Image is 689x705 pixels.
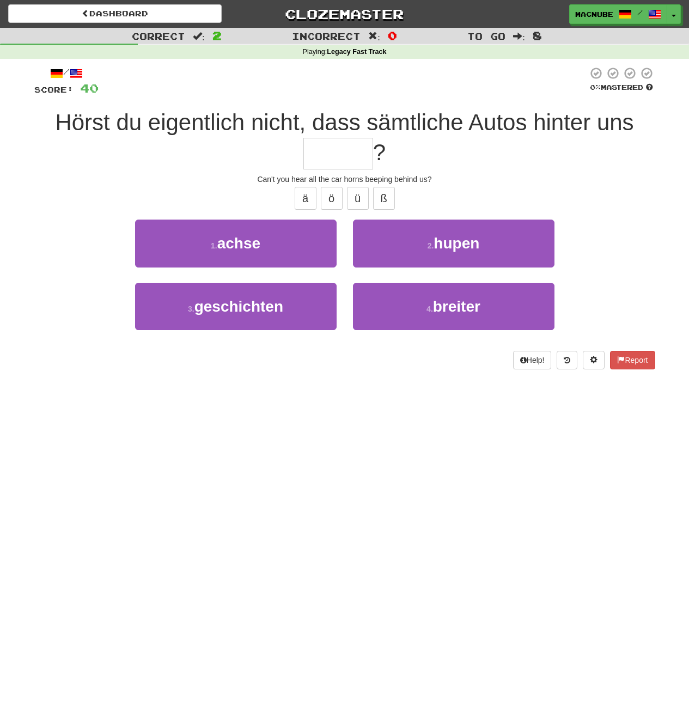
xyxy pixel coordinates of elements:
[135,220,337,267] button: 1.achse
[295,187,316,210] button: ä
[426,305,433,313] small: 4 .
[347,187,369,210] button: ü
[327,48,386,56] strong: Legacy Fast Track
[533,29,542,42] span: 8
[292,31,361,41] span: Incorrect
[135,283,337,330] button: 3.geschichten
[575,9,613,19] span: macnube
[513,351,552,369] button: Help!
[373,139,386,165] span: ?
[321,187,343,210] button: ö
[217,235,260,252] span: achse
[588,83,655,93] div: Mastered
[80,81,99,95] span: 40
[637,9,643,16] span: /
[211,241,217,250] small: 1 .
[8,4,222,23] a: Dashboard
[368,32,380,41] span: :
[132,31,185,41] span: Correct
[212,29,222,42] span: 2
[434,235,479,252] span: hupen
[55,110,633,135] span: Hörst du eigentlich nicht, dass sämtliche Autos hinter uns
[193,32,205,41] span: :
[34,174,655,185] div: Can't you hear all the car horns beeping behind us?
[353,220,554,267] button: 2.hupen
[428,241,434,250] small: 2 .
[433,298,480,315] span: breiter
[353,283,554,330] button: 4.breiter
[557,351,577,369] button: Round history (alt+y)
[34,85,74,94] span: Score:
[513,32,525,41] span: :
[388,29,397,42] span: 0
[373,187,395,210] button: ß
[467,31,505,41] span: To go
[34,66,99,80] div: /
[238,4,452,23] a: Clozemaster
[194,298,283,315] span: geschichten
[590,83,601,92] span: 0 %
[188,305,194,313] small: 3 .
[610,351,655,369] button: Report
[569,4,667,24] a: macnube /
